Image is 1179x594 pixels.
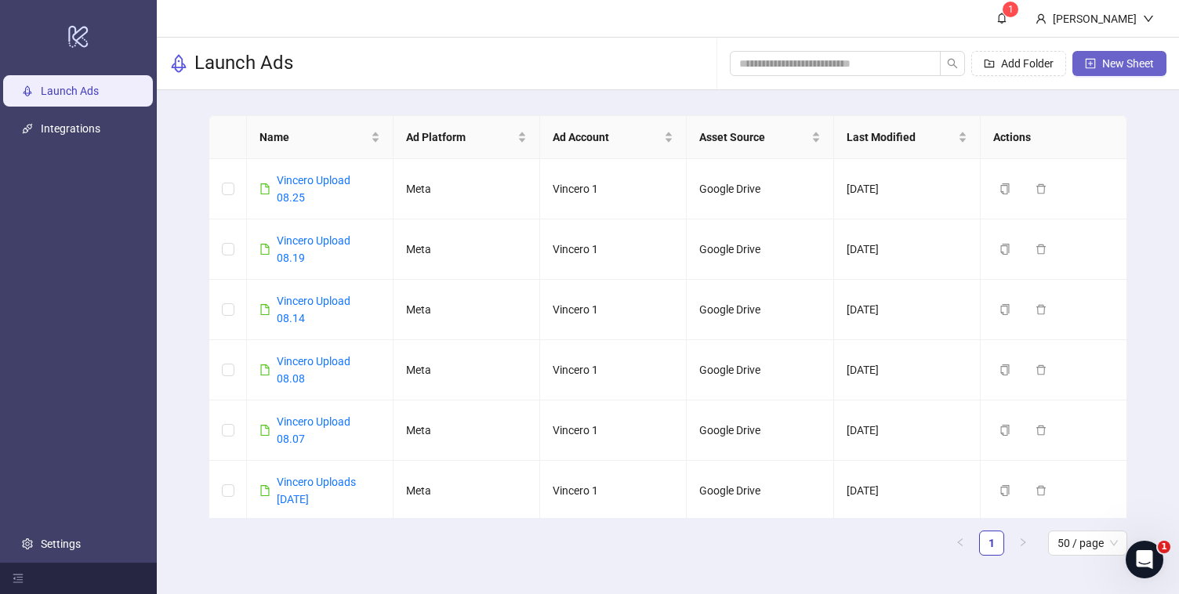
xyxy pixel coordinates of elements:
[996,13,1007,24] span: bell
[194,51,293,76] h3: Launch Ads
[1072,51,1166,76] button: New Sheet
[1001,57,1054,70] span: Add Folder
[1010,531,1036,556] li: Next Page
[540,116,687,159] th: Ad Account
[540,340,687,400] td: Vincero 1
[1008,4,1014,15] span: 1
[1057,531,1118,555] span: 50 / page
[948,531,973,556] li: Previous Page
[1036,485,1047,496] span: delete
[394,219,540,280] td: Meta
[277,415,350,445] a: Vincero Upload 08.07
[540,461,687,521] td: Vincero 1
[999,244,1010,255] span: copy
[553,129,661,146] span: Ad Account
[979,531,1004,556] li: 1
[259,244,270,255] span: file
[1010,531,1036,556] button: right
[1003,2,1018,17] sup: 1
[999,364,1010,375] span: copy
[540,219,687,280] td: Vincero 1
[259,364,270,375] span: file
[956,538,965,547] span: left
[13,573,24,584] span: menu-fold
[259,183,270,194] span: file
[277,355,350,385] a: Vincero Upload 08.08
[1102,57,1154,70] span: New Sheet
[41,85,99,98] a: Launch Ads
[687,219,833,280] td: Google Drive
[687,340,833,400] td: Google Drive
[540,159,687,219] td: Vincero 1
[1085,58,1096,69] span: plus-square
[971,51,1066,76] button: Add Folder
[394,116,540,159] th: Ad Platform
[999,485,1010,496] span: copy
[277,174,350,204] a: Vincero Upload 08.25
[999,183,1010,194] span: copy
[1126,541,1163,578] iframe: Intercom live chat
[1036,425,1047,436] span: delete
[834,116,981,159] th: Last Modified
[687,400,833,461] td: Google Drive
[41,123,100,136] a: Integrations
[687,280,833,340] td: Google Drive
[984,58,995,69] span: folder-add
[540,400,687,461] td: Vincero 1
[259,129,368,146] span: Name
[169,54,188,73] span: rocket
[394,159,540,219] td: Meta
[540,280,687,340] td: Vincero 1
[834,400,981,461] td: [DATE]
[999,425,1010,436] span: copy
[394,400,540,461] td: Meta
[834,280,981,340] td: [DATE]
[1047,10,1143,27] div: [PERSON_NAME]
[247,116,394,159] th: Name
[1036,244,1047,255] span: delete
[277,234,350,264] a: Vincero Upload 08.19
[847,129,955,146] span: Last Modified
[1048,531,1127,556] div: Page Size
[259,304,270,315] span: file
[1036,183,1047,194] span: delete
[259,485,270,496] span: file
[1036,364,1047,375] span: delete
[41,538,81,550] a: Settings
[947,58,958,69] span: search
[687,116,833,159] th: Asset Source
[1158,541,1170,553] span: 1
[394,340,540,400] td: Meta
[1036,13,1047,24] span: user
[834,219,981,280] td: [DATE]
[259,425,270,436] span: file
[394,280,540,340] td: Meta
[980,531,1003,555] a: 1
[277,295,350,324] a: Vincero Upload 08.14
[948,531,973,556] button: left
[687,159,833,219] td: Google Drive
[999,304,1010,315] span: copy
[1036,304,1047,315] span: delete
[394,461,540,521] td: Meta
[406,129,514,146] span: Ad Platform
[699,129,807,146] span: Asset Source
[1143,13,1154,24] span: down
[277,476,356,505] a: Vincero Uploads [DATE]
[834,159,981,219] td: [DATE]
[834,461,981,521] td: [DATE]
[1018,538,1028,547] span: right
[687,461,833,521] td: Google Drive
[834,340,981,400] td: [DATE]
[981,116,1127,159] th: Actions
